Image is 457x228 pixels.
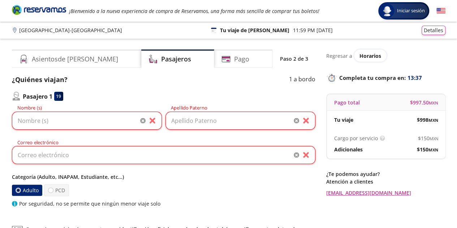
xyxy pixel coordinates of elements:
[19,200,160,207] p: Por seguridad, no se permite que ningún menor viaje solo
[23,92,52,101] p: Pasajero 1
[394,7,428,14] span: Iniciar sesión
[334,146,363,153] p: Adicionales
[69,8,319,14] em: ¡Bienvenido a la nueva experiencia de compra de Reservamos, una forma más sencilla de comprar tus...
[428,117,438,123] small: MXN
[326,178,445,185] p: Atención a clientes
[334,134,378,142] p: Cargo por servicio
[19,26,122,34] p: [GEOGRAPHIC_DATA] - [GEOGRAPHIC_DATA]
[415,186,450,221] iframe: Messagebird Livechat Widget
[234,54,249,64] h4: Pago
[12,75,68,85] p: ¿Quiénes viajan?
[326,52,352,60] p: Regresar a
[334,116,353,124] p: Tu viaje
[334,99,360,106] p: Pago total
[54,92,63,101] div: 19
[418,134,438,142] span: $ 150
[293,26,333,34] p: 11:59 PM [DATE]
[12,146,315,164] input: Correo electrónico
[12,173,315,181] p: Categoría (Adulto, INAPAM, Estudiante, etc...)
[410,99,438,106] span: $ 997.50
[12,185,42,196] label: Adulto
[289,75,315,85] p: 1 a bordo
[428,147,438,152] small: MXN
[422,26,445,35] button: Detalles
[326,50,445,62] div: Regresar a ver horarios
[408,74,422,82] span: 13:37
[220,26,289,34] p: Tu viaje de [PERSON_NAME]
[326,170,445,178] p: ¿Te podemos ayudar?
[417,116,438,124] span: $ 998
[161,54,191,64] h4: Pasajeros
[417,146,438,153] span: $ 150
[429,100,438,106] small: MXN
[165,112,315,130] input: Apellido Paterno
[326,189,445,197] a: [EMAIL_ADDRESS][DOMAIN_NAME]
[12,4,66,15] i: Brand Logo
[436,7,445,16] button: English
[280,55,308,63] p: Paso 2 de 3
[44,184,69,196] label: PCD
[12,4,66,17] a: Brand Logo
[12,112,162,130] input: Nombre (s)
[326,73,445,83] p: Completa tu compra en :
[430,136,438,141] small: MXN
[359,52,381,59] span: Horarios
[32,54,118,64] h4: Asientos de [PERSON_NAME]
